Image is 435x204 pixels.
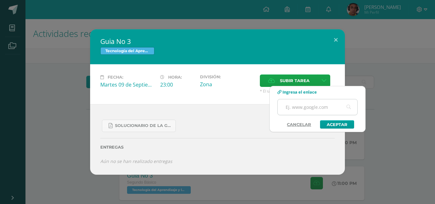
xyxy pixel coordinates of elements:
[100,158,172,164] i: Aún no se han realizado entregas
[160,81,195,88] div: 23:00
[100,145,335,150] label: Entregas
[260,88,335,94] span: * El tamaño máximo permitido es 50 MB
[115,123,172,128] span: SOLUCIONARIO DE LA GUIA 3 FUNCIONES..pdf
[108,75,123,80] span: Fecha:
[200,74,255,79] label: División:
[200,81,255,88] div: Zona
[100,81,155,88] div: Martes 09 de Septiembre
[280,75,310,87] span: Subir tarea
[327,29,345,51] button: Close (Esc)
[100,37,335,46] h2: Guia No 3
[100,47,154,55] span: Tecnología del Aprendizaje y la Comunicación (Informática)
[320,120,354,129] a: Aceptar
[282,89,317,95] span: Ingresa el enlace
[102,120,176,132] a: SOLUCIONARIO DE LA GUIA 3 FUNCIONES..pdf
[281,120,317,129] a: Cancelar
[168,75,182,80] span: Hora:
[278,99,357,115] input: Ej. www.google.com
